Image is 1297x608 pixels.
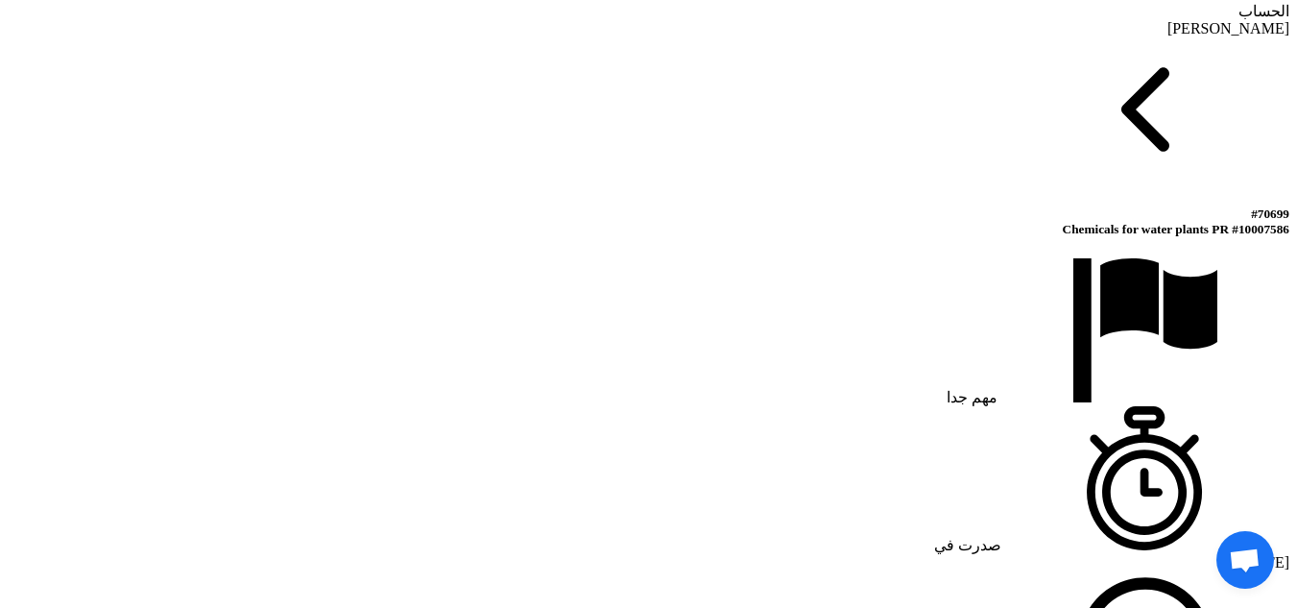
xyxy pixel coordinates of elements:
div: الحساب [8,2,1289,20]
div: [PERSON_NAME] [8,20,1289,37]
div: [DATE] [8,554,1289,572]
div: #70699 [8,207,1289,222]
h5: Chemicals for water plants PR #10007586 [8,207,1289,237]
div: صدرت في [8,406,1289,554]
a: Open chat [1216,531,1274,589]
span: Chemicals for water plants PR #10007586 [1063,222,1289,236]
span: مهم جدا [947,389,997,405]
